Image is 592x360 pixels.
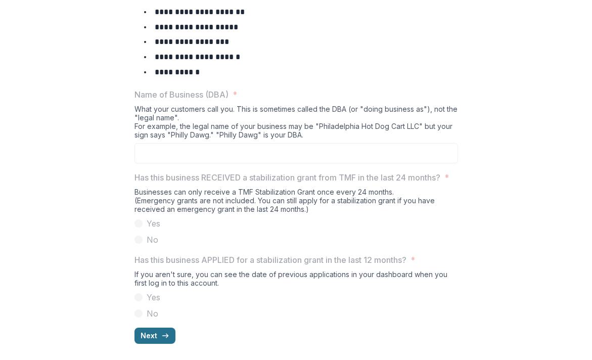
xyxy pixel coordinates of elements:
[147,217,160,230] span: Yes
[134,270,458,291] div: If you aren't sure, you can see the date of previous applications in your dashboard when you firs...
[134,88,229,101] p: Name of Business (DBA)
[134,188,458,217] div: Businesses can only receive a TMF Stabilization Grant once every 24 months. (Emergency grants are...
[147,291,160,303] span: Yes
[134,254,406,266] p: Has this business APPLIED for a stabilization grant in the last 12 months?
[147,234,158,246] span: No
[134,171,440,184] p: Has this business RECEIVED a stabilization grant from TMF in the last 24 months?
[147,307,158,320] span: No
[134,105,458,143] div: What your customers call you. This is sometimes called the DBA (or "doing business as"), not the ...
[134,328,175,344] button: Next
